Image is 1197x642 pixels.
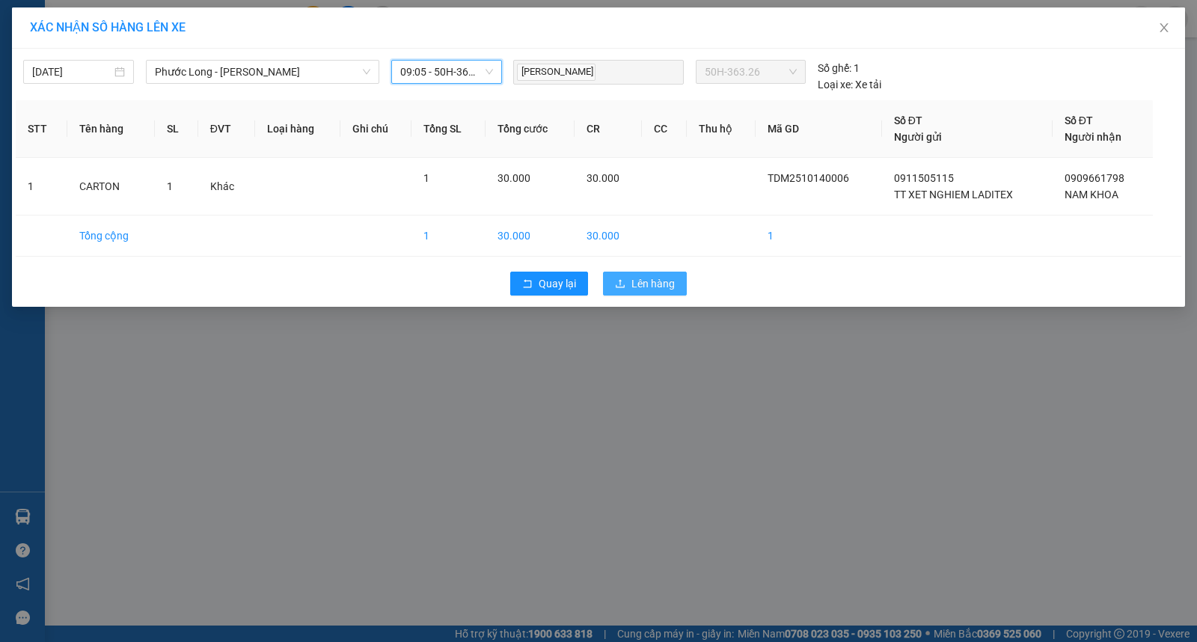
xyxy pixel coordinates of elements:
[486,215,574,257] td: 30.000
[1065,172,1124,184] span: 0909661798
[539,275,576,292] span: Quay lại
[115,100,136,116] span: CC :
[818,76,853,93] span: Loại xe:
[894,131,942,143] span: Người gửi
[756,100,881,158] th: Mã GD
[198,100,255,158] th: ĐVT
[117,13,212,49] div: VP Bình Long
[423,172,429,184] span: 1
[894,189,1013,201] span: TT XET NGHIEM LADITEX
[400,61,493,83] span: 09:05 - 50H-363.26
[167,180,173,192] span: 1
[1065,131,1121,143] span: Người nhận
[115,97,213,117] div: 30.000
[13,14,36,30] span: Gửi:
[411,100,486,158] th: Tổng SL
[818,76,881,93] div: Xe tải
[818,60,860,76] div: 1
[575,100,643,158] th: CR
[198,158,255,215] td: Khác
[340,100,412,158] th: Ghi chú
[894,114,922,126] span: Số ĐT
[615,278,625,290] span: upload
[575,215,643,257] td: 30.000
[16,158,67,215] td: 1
[67,215,155,257] td: Tổng cộng
[32,64,111,80] input: 14/10/2025
[411,215,486,257] td: 1
[255,100,340,158] th: Loại hàng
[1065,189,1118,201] span: NAM KHOA
[705,61,797,83] span: 50H-363.26
[498,172,530,184] span: 30.000
[1143,7,1185,49] button: Close
[1065,114,1093,126] span: Số ĐT
[117,49,212,67] div: THU
[603,272,687,296] button: uploadLên hàng
[894,172,954,184] span: 0911505115
[155,100,198,158] th: SL
[1158,22,1170,34] span: close
[631,275,675,292] span: Lên hàng
[756,215,881,257] td: 1
[16,100,67,158] th: STT
[522,278,533,290] span: rollback
[155,61,370,83] span: Phước Long - Hồ Chí Minh
[818,60,851,76] span: Số ghế:
[768,172,849,184] span: TDM2510140006
[67,100,155,158] th: Tên hàng
[13,13,107,49] div: VP Thủ Dầu Một
[362,67,371,76] span: down
[587,172,619,184] span: 30.000
[13,49,107,67] div: DUY
[67,158,155,215] td: CARTON
[517,64,596,81] span: [PERSON_NAME]
[117,14,153,30] span: Nhận:
[687,100,756,158] th: Thu hộ
[510,272,588,296] button: rollbackQuay lại
[30,20,186,34] span: XÁC NHẬN SỐ HÀNG LÊN XE
[642,100,687,158] th: CC
[486,100,574,158] th: Tổng cước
